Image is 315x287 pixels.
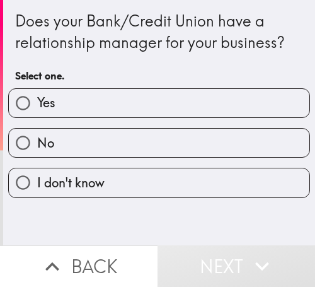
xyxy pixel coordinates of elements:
[9,89,309,117] button: Yes
[37,134,54,152] span: No
[15,69,303,83] h6: Select one.
[157,245,315,287] button: Next
[15,11,303,53] div: Does your Bank/Credit Union have a relationship manager for your business?
[9,168,309,197] button: I don't know
[37,94,55,112] span: Yes
[9,129,309,157] button: No
[37,174,105,192] span: I don't know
